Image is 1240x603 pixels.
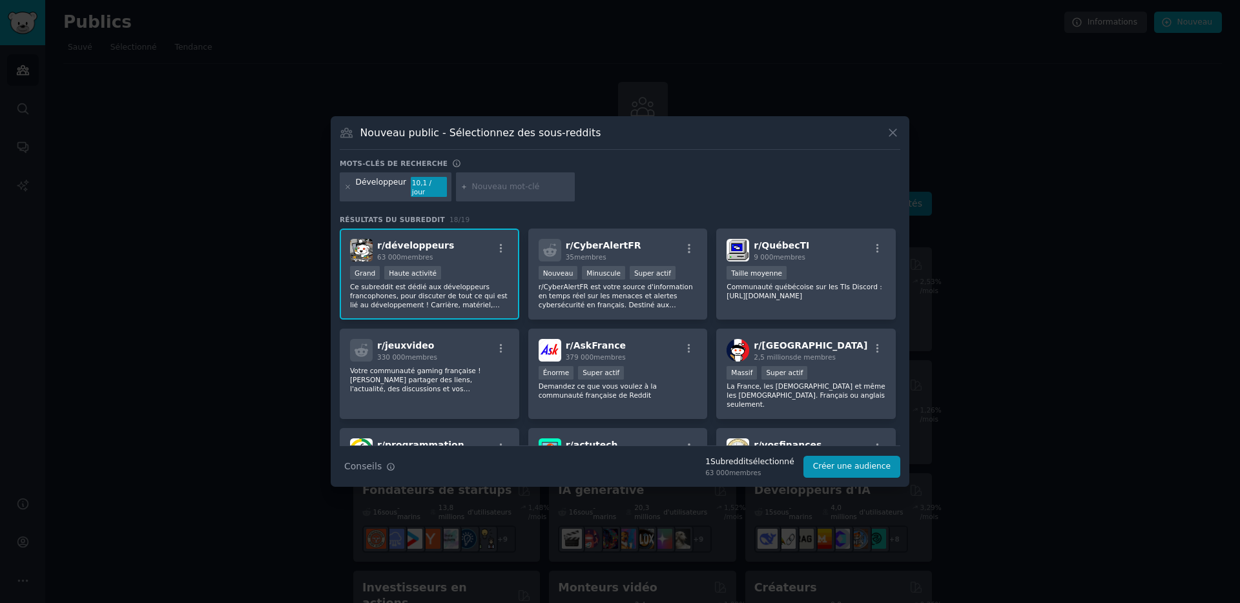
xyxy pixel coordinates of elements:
font: membres [405,353,437,361]
font: vosfinances [761,440,821,450]
font: membres [729,469,761,476]
img: Actutech [539,438,561,461]
font: Nouveau [543,269,573,277]
font: 35 [566,253,574,261]
font: Massif [731,369,752,376]
font: Créer une audience [813,462,891,471]
font: Subreddit [710,457,749,466]
font: r/ [377,240,385,250]
font: r/CyberAlertFR est votre source d'information en temps réel sur les menaces et alertes cybersécur... [539,283,697,390]
font: jeuxvideo [385,340,434,351]
font: r/ [566,240,573,250]
font: Votre communauté gaming française ! [PERSON_NAME] partager des liens, l'actualité, des discussion... [350,367,501,411]
font: Résultats du subreddit [340,216,445,223]
img: programmation [350,438,373,461]
font: Nouveau public - Sélectionnez des sous-reddits [360,127,601,139]
button: Conseils [340,455,400,478]
img: QuébecTI [727,239,749,261]
font: 1 [705,457,710,466]
font: 63 000 [705,469,729,476]
input: Nouveau mot-clé [472,181,570,193]
font: actutech [573,440,618,450]
font: Communauté québécoise sur les TIs Discord : [URL][DOMAIN_NAME] [727,283,882,300]
font: r/ [754,440,761,450]
font: membres [574,253,606,261]
font: Conseils [344,461,382,471]
font: Super actif [634,269,671,277]
font: membres [594,353,626,361]
font: 9 000 [754,253,773,261]
img: AskFrance [539,339,561,362]
img: développeurs [350,239,373,261]
font: 330 000 [377,353,405,361]
font: membres [401,253,433,261]
font: Taille moyenne [731,269,782,277]
font: QuébecTI [761,240,809,250]
font: Minuscule [586,269,621,277]
font: Développeur [356,178,407,187]
img: vosfinances [727,438,749,461]
font: Super actif [583,369,619,376]
font: [GEOGRAPHIC_DATA] [761,340,867,351]
font: Grand [355,269,375,277]
img: France [727,339,749,362]
font: membres [773,253,805,261]
button: Créer une audience [803,456,900,478]
font: Haute activité [389,269,437,277]
font: AskFrance [573,340,626,351]
font: 63 000 [377,253,401,261]
font: r/ [377,440,385,450]
font: Ce subreddit est dédié aux développeurs francophones, pour discuter de tout ce qui est lié au dév... [350,283,508,318]
font: 18 [449,216,459,223]
font: Super actif [766,369,803,376]
font: r/ [754,240,761,250]
font: sélectionné [749,457,794,466]
font: Demandez ce que vous voulez à la communauté française de Reddit [539,382,657,399]
font: r/ [377,340,385,351]
font: de membres [793,353,836,361]
font: r/ [566,340,573,351]
font: Énorme [543,369,570,376]
font: CyberAlertFR [573,240,641,250]
font: Mots-clés de recherche [340,159,448,167]
font: 10,1 / jour [412,179,431,196]
font: / [459,216,461,223]
font: r/ [754,340,761,351]
font: développeurs [385,240,454,250]
font: programmation [385,440,464,450]
font: r/ [566,440,573,450]
font: 2,5 millions [754,353,792,361]
font: 19 [461,216,470,223]
font: 379 000 [566,353,594,361]
font: La France, les [DEMOGRAPHIC_DATA] et même les [DEMOGRAPHIC_DATA]. Français ou anglais seulement. [727,382,885,408]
